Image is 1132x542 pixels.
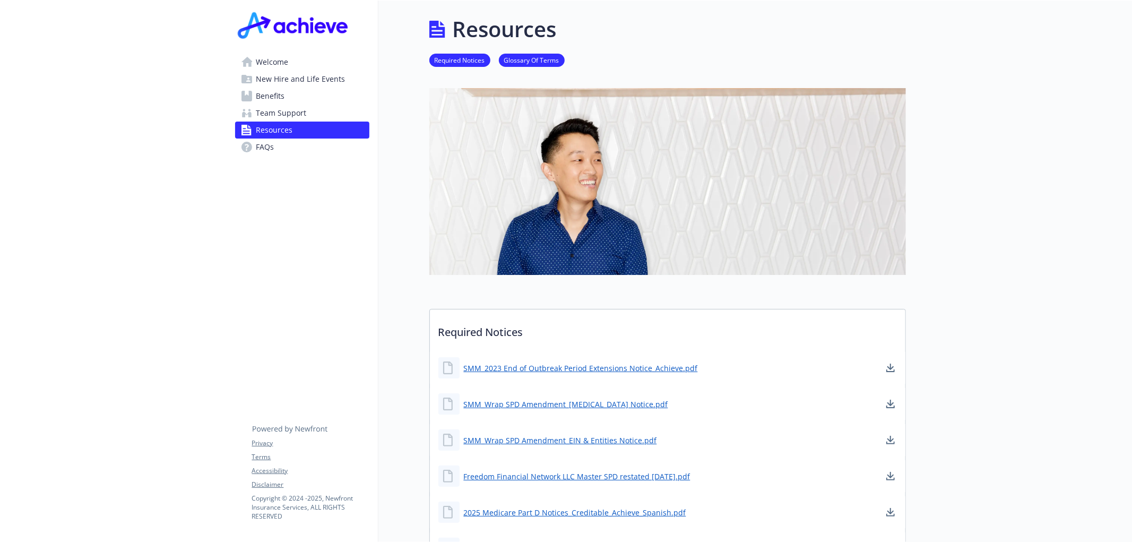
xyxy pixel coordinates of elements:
a: download document [884,434,897,446]
span: Team Support [256,105,307,122]
a: Required Notices [429,55,490,65]
span: Resources [256,122,293,139]
a: Freedom Financial Network LLC Master SPD restated [DATE].pdf [464,471,690,482]
a: Team Support [235,105,369,122]
a: Terms [252,452,369,462]
h1: Resources [453,13,557,45]
a: SMM_2023 End of Outbreak Period Extensions Notice_Achieve.pdf [464,363,698,374]
a: download document [884,506,897,519]
span: Benefits [256,88,285,105]
a: download document [884,362,897,374]
a: Welcome [235,54,369,71]
a: download document [884,470,897,483]
a: Benefits [235,88,369,105]
a: New Hire and Life Events [235,71,369,88]
img: resources page banner [429,88,906,275]
span: FAQs [256,139,274,156]
a: Disclaimer [252,480,369,489]
a: Glossary Of Terms [499,55,565,65]
a: 2025 Medicare Part D Notices_Creditable_Achieve_Spanish.pdf [464,507,686,518]
span: Welcome [256,54,289,71]
span: New Hire and Life Events [256,71,345,88]
a: FAQs [235,139,369,156]
p: Copyright © 2024 - 2025 , Newfront Insurance Services, ALL RIGHTS RESERVED [252,494,369,521]
a: Accessibility [252,466,369,476]
p: Required Notices [430,309,905,349]
a: download document [884,398,897,410]
a: Resources [235,122,369,139]
a: SMM_Wrap SPD Amendment_EIN & Entities Notice.pdf [464,435,657,446]
a: Privacy [252,438,369,448]
a: SMM_Wrap SPD Amendment_[MEDICAL_DATA] Notice.pdf [464,399,668,410]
